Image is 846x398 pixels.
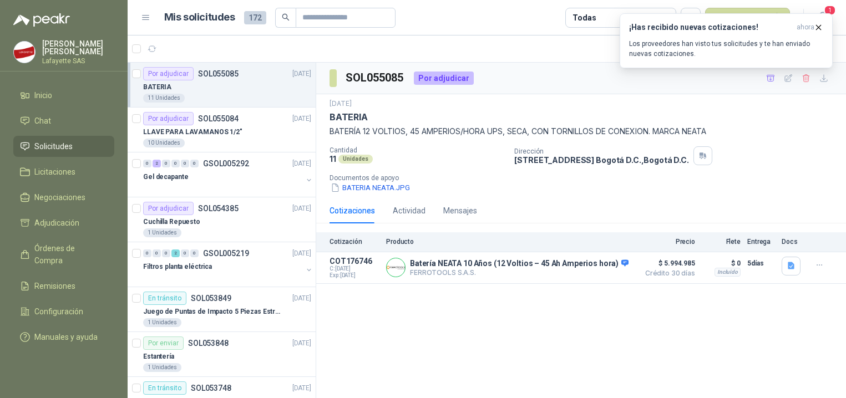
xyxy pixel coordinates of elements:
[330,111,368,123] p: BATERIA
[443,205,477,217] div: Mensajes
[573,12,596,24] div: Todas
[42,40,114,55] p: [PERSON_NAME] [PERSON_NAME]
[203,160,249,167] p: GSOL005292
[705,8,790,28] button: Nueva solicitud
[171,160,180,167] div: 0
[164,9,235,25] h1: Mis solicitudes
[198,70,239,78] p: SOL055085
[143,217,200,227] p: Cuchilla Repuesto
[292,159,311,169] p: [DATE]
[393,205,425,217] div: Actividad
[747,238,775,246] p: Entrega
[330,182,411,193] button: BATERIA NEATA.JPG
[629,23,792,32] h3: ¡Has recibido nuevas cotizaciones!
[143,127,242,137] p: LLAVE PARA LAVAMANOS 1/2"
[13,13,70,27] img: Logo peakr
[143,112,194,125] div: Por adjudicar
[198,205,239,212] p: SOL054385
[34,217,79,229] span: Adjudicación
[410,268,629,277] p: FERROTOOLS S.A.S.
[198,115,239,123] p: SOL055084
[387,258,405,277] img: Company Logo
[514,155,688,165] p: [STREET_ADDRESS] Bogotá D.C. , Bogotá D.C.
[640,257,695,270] span: $ 5.994.985
[181,160,189,167] div: 0
[330,154,336,164] p: 11
[514,147,688,155] p: Dirección
[34,140,73,152] span: Solicitudes
[292,293,311,304] p: [DATE]
[338,155,373,164] div: Unidades
[34,331,98,343] span: Manuales y ayuda
[824,5,836,16] span: 1
[143,363,181,372] div: 1 Unidades
[330,238,379,246] p: Cotización
[153,160,161,167] div: 2
[143,67,194,80] div: Por adjudicar
[410,259,629,269] p: Batería NEATA 10 Años (12 Voltios – 45 Ah Amperios hora)
[191,294,231,302] p: SOL053849
[292,203,311,214] p: [DATE]
[715,268,741,277] div: Incluido
[292,248,311,259] p: [DATE]
[181,249,189,257] div: 0
[143,307,281,317] p: Juego de Puntas de Impacto 5 Piezas Estrella PH2 de 2'' Zanco 1/4'' Truper
[143,262,212,272] p: Filtros planta eléctrica
[143,157,313,192] a: 0 2 0 0 0 0 GSOL005292[DATE] Gel decapante
[747,257,775,270] p: 5 días
[34,242,104,267] span: Órdenes de Compra
[34,280,75,292] span: Remisiones
[143,336,184,350] div: Por enviar
[34,166,75,178] span: Licitaciones
[386,238,633,246] p: Producto
[13,187,114,208] a: Negociaciones
[13,212,114,233] a: Adjudicación
[13,326,114,348] a: Manuales y ayuda
[143,351,174,362] p: Estantería
[13,161,114,182] a: Licitaciones
[640,238,695,246] p: Precio
[797,23,814,32] span: ahora
[188,339,229,347] p: SOL053848
[292,114,311,124] p: [DATE]
[143,228,181,237] div: 1 Unidades
[13,85,114,106] a: Inicio
[203,249,249,257] p: GSOL005219
[128,332,316,377] a: Por enviarSOL053848[DATE] Estantería1 Unidades
[292,69,311,79] p: [DATE]
[34,89,52,101] span: Inicio
[143,82,171,93] p: BATERIA
[143,94,185,103] div: 11 Unidades
[292,383,311,394] p: [DATE]
[143,292,186,305] div: En tránsito
[13,275,114,297] a: Remisiones
[153,249,161,257] div: 0
[13,238,114,271] a: Órdenes de Compra
[143,160,151,167] div: 0
[191,384,231,392] p: SOL053748
[128,197,316,242] a: Por adjudicarSOL054385[DATE] Cuchilla Repuesto1 Unidades
[143,247,313,282] a: 0 0 0 2 0 0 GSOL005219[DATE] Filtros planta eléctrica
[620,13,833,68] button: ¡Has recibido nuevas cotizaciones!ahora Los proveedores han visto tus solicitudes y te han enviad...
[143,172,188,182] p: Gel decapante
[162,249,170,257] div: 0
[34,115,51,127] span: Chat
[282,13,290,21] span: search
[143,381,186,395] div: En tránsito
[244,11,266,24] span: 172
[143,249,151,257] div: 0
[128,108,316,152] a: Por adjudicarSOL055084[DATE] LLAVE PARA LAVAMANOS 1/2"10 Unidades
[128,63,316,108] a: Por adjudicarSOL055085[DATE] BATERIA11 Unidades
[782,238,804,246] p: Docs
[13,301,114,322] a: Configuración
[702,257,741,270] p: $ 0
[34,191,85,203] span: Negociaciones
[14,42,35,63] img: Company Logo
[42,58,114,64] p: Lafayette SAS
[34,305,83,318] span: Configuración
[162,160,170,167] div: 0
[143,202,194,215] div: Por adjudicar
[330,125,833,137] p: BATERÍA 12 VOLTIOS, 45 AMPERIOS/HORA UPS, SECA, CON TORNILLOS DE CONEXION. MARCA NEATA
[640,270,695,277] span: Crédito 30 días
[292,338,311,349] p: [DATE]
